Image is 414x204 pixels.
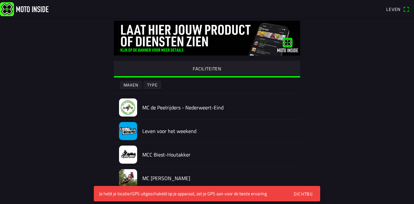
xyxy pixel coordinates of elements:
[119,122,137,140] img: iSUQscf9i1joESlnIyEiMfogXz7Bc5tjPeDLpnIM.jpeg
[119,146,137,164] img: blYthksgOceLkNu2ej2JKmd89r2Pk2JqgKxchyE3.jpg
[383,4,413,15] a: Levenqr-scanner
[119,98,137,117] img: aAdPnaJ0eM91CyR0W3EJwaucQemX36SUl3ujApoD.jpeg
[142,127,196,135] font: Leven voor het weekend
[142,174,190,182] font: MC [PERSON_NAME]
[193,65,221,72] font: FACILITEITEN
[147,82,158,88] font: Type
[142,151,191,158] font: MCC Biest-Houtakker
[386,6,400,13] font: Leven
[142,104,223,111] font: MC de Peelrijders - Nederweert-Eind
[119,169,137,187] img: OVnFQxerog5cC59gt7GlBiORcCq4WNUAybko3va6.jpeg
[114,21,300,56] img: gq2TelBLMmpi4fWFHNg00ygdNTGbkoIX0dQjbKR7.jpg
[124,82,138,88] font: Maken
